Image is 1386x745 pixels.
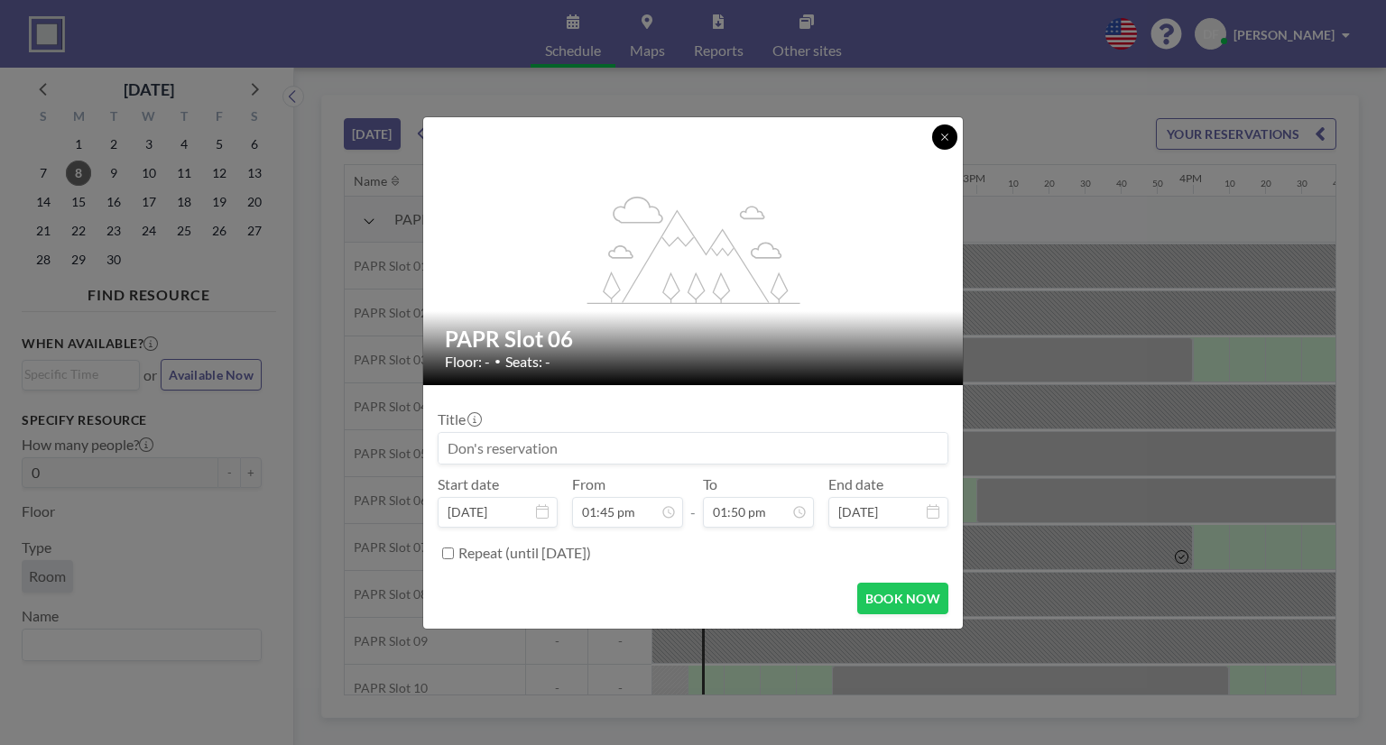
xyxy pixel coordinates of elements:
[494,354,501,368] span: •
[445,353,490,371] span: Floor: -
[828,475,883,493] label: End date
[445,326,943,353] h2: PAPR Slot 06
[587,195,800,303] g: flex-grow: 1.2;
[572,475,605,493] label: From
[439,433,947,464] input: Don's reservation
[690,482,696,521] span: -
[438,475,499,493] label: Start date
[703,475,717,493] label: To
[857,583,948,614] button: BOOK NOW
[438,410,480,428] label: Title
[505,353,550,371] span: Seats: -
[458,544,591,562] label: Repeat (until [DATE])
